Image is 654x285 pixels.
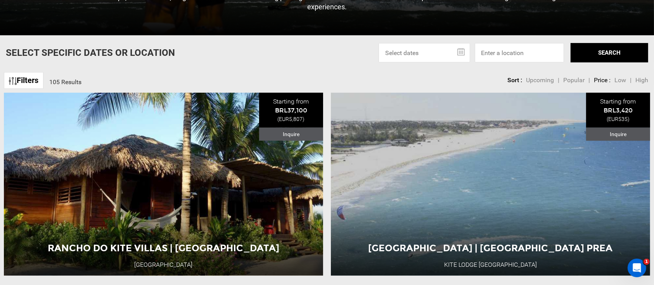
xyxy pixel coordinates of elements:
li: Price : [594,76,611,85]
li: | [558,76,559,85]
li: Sort : [507,76,522,85]
span: High [635,76,648,84]
li: | [630,76,632,85]
span: 1 [644,259,650,265]
span: Low [614,76,626,84]
iframe: Intercom live chat [628,259,646,277]
a: Filters [4,72,43,89]
p: Select Specific Dates Or Location [6,46,175,59]
img: btn-icon.svg [9,77,17,85]
span: Upcoming [526,76,554,84]
input: Select dates [379,43,470,62]
button: SEARCH [571,43,648,62]
span: Popular [563,76,585,84]
input: Enter a location [475,43,564,62]
li: | [588,76,590,85]
span: 105 Results [49,78,81,86]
